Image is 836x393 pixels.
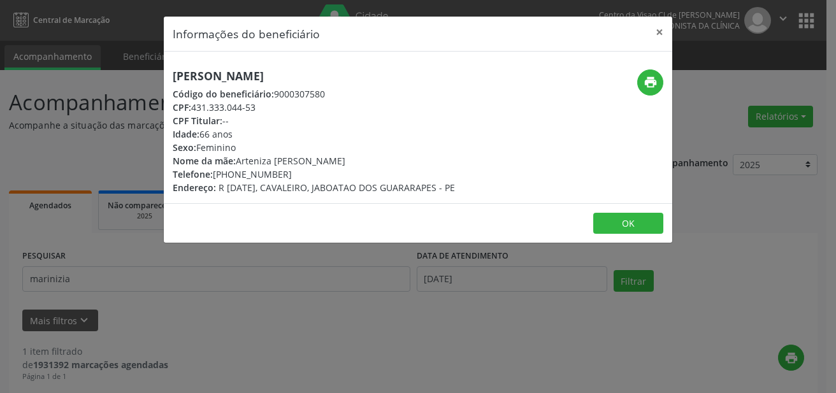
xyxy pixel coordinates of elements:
span: CPF Titular: [173,115,222,127]
div: [PHONE_NUMBER] [173,168,455,181]
span: Nome da mãe: [173,155,236,167]
div: Feminino [173,141,455,154]
span: Código do beneficiário: [173,88,274,100]
div: -- [173,114,455,127]
span: Idade: [173,128,199,140]
button: Close [647,17,672,48]
span: Telefone: [173,168,213,180]
span: CPF: [173,101,191,113]
span: R [DATE], CAVALEIRO, JABOATAO DOS GUARARAPES - PE [219,182,455,194]
h5: [PERSON_NAME] [173,69,455,83]
span: Sexo: [173,141,196,154]
h5: Informações do beneficiário [173,25,320,42]
div: 9000307580 [173,87,455,101]
span: Endereço: [173,182,216,194]
button: print [637,69,663,96]
div: 66 anos [173,127,455,141]
div: Arteniza [PERSON_NAME] [173,154,455,168]
i: print [644,75,658,89]
div: 431.333.044-53 [173,101,455,114]
button: OK [593,213,663,234]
